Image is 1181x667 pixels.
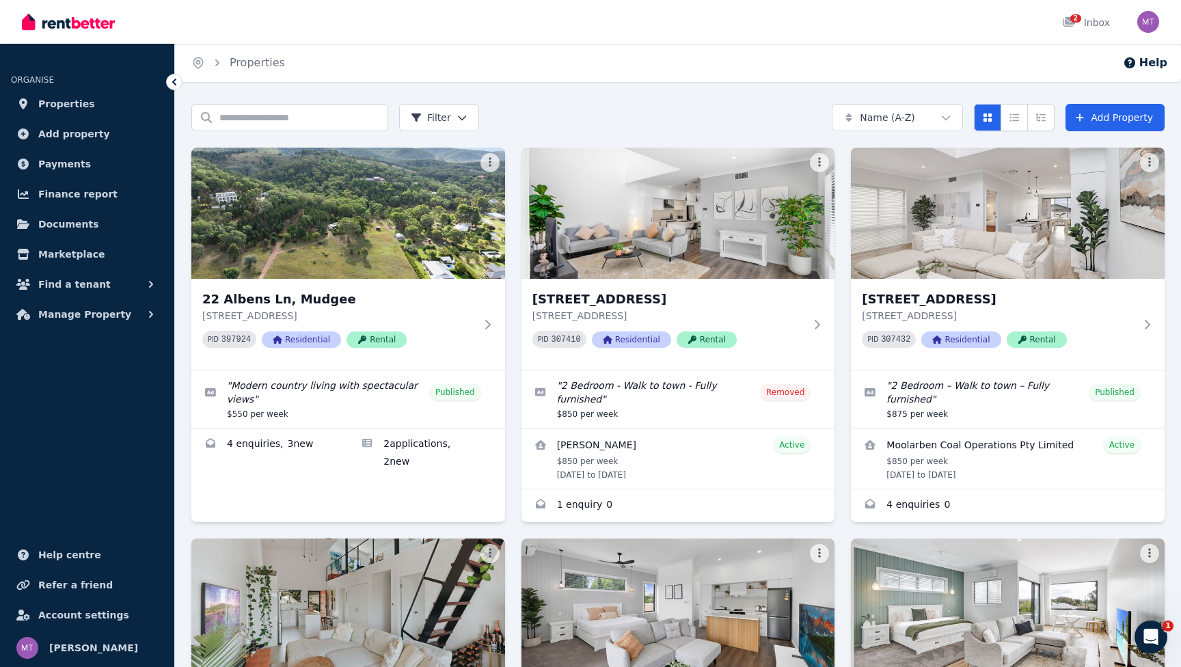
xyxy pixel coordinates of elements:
[191,148,505,370] a: 22 Albens Ln, Mudgee22 Albens Ln, Mudgee[STREET_ADDRESS]PID 397924ResidentialRental
[521,489,835,522] a: Enquiries for 122 Market Street, Mudgee
[1007,331,1067,348] span: Rental
[1065,104,1165,131] a: Add Property
[677,331,737,348] span: Rental
[851,148,1165,370] a: 122A Market Street, Mudgee[STREET_ADDRESS][STREET_ADDRESS]PID 307432ResidentialRental
[202,309,475,323] p: [STREET_ADDRESS]
[191,428,348,479] a: Enquiries for 22 Albens Ln, Mudgee
[11,75,54,85] span: ORGANISE
[38,306,131,323] span: Manage Property
[411,111,451,124] span: Filter
[38,96,95,112] span: Properties
[38,126,110,142] span: Add property
[532,290,805,309] h3: [STREET_ADDRESS]
[38,246,105,262] span: Marketplace
[191,148,505,279] img: 22 Albens Ln, Mudgee
[11,180,163,208] a: Finance report
[175,44,301,82] nav: Breadcrumb
[851,489,1165,522] a: Enquiries for 122A Market Street, Mudgee
[347,331,407,348] span: Rental
[974,104,1055,131] div: View options
[38,156,91,172] span: Payments
[552,335,581,344] code: 307410
[851,370,1165,428] a: Edit listing: 2 Bedroom – Walk to town – Fully furnished
[49,640,138,656] span: [PERSON_NAME]
[38,577,113,593] span: Refer a friend
[1123,55,1167,71] button: Help
[221,335,251,344] code: 397924
[1140,544,1159,563] button: More options
[867,336,878,343] small: PID
[862,309,1135,323] p: [STREET_ADDRESS]
[1062,16,1110,29] div: Inbox
[348,428,504,479] a: Applications for 22 Albens Ln, Mudgee
[592,331,671,348] span: Residential
[480,153,500,172] button: More options
[208,336,219,343] small: PID
[11,210,163,238] a: Documents
[832,104,963,131] button: Name (A-Z)
[1137,11,1159,33] img: Matt Teague
[11,301,163,328] button: Manage Property
[399,104,479,131] button: Filter
[1140,153,1159,172] button: More options
[810,544,829,563] button: More options
[38,607,129,623] span: Account settings
[11,150,163,178] a: Payments
[862,290,1135,309] h3: [STREET_ADDRESS]
[38,547,101,563] span: Help centre
[11,90,163,118] a: Properties
[521,148,835,370] a: 122 Market Street, Mudgee[STREET_ADDRESS][STREET_ADDRESS]PID 307410ResidentialRental
[262,331,341,348] span: Residential
[851,428,1165,489] a: View details for Moolarben Coal Operations Pty Limited
[11,601,163,629] a: Account settings
[11,571,163,599] a: Refer a friend
[480,544,500,563] button: More options
[1070,14,1081,23] span: 2
[38,216,99,232] span: Documents
[860,111,915,124] span: Name (A-Z)
[38,186,118,202] span: Finance report
[202,290,475,309] h3: 22 Albens Ln, Mudgee
[1135,621,1167,653] iframe: Intercom live chat
[191,370,505,428] a: Edit listing: Modern country living with spectacular views
[1027,104,1055,131] button: Expanded list view
[16,637,38,659] img: Matt Teague
[521,428,835,489] a: View details for Toby Simkin
[38,276,111,292] span: Find a tenant
[11,271,163,298] button: Find a tenant
[538,336,549,343] small: PID
[22,12,115,32] img: RentBetter
[1001,104,1028,131] button: Compact list view
[532,309,805,323] p: [STREET_ADDRESS]
[1163,621,1173,631] span: 1
[810,153,829,172] button: More options
[11,241,163,268] a: Marketplace
[851,148,1165,279] img: 122A Market Street, Mudgee
[521,370,835,428] a: Edit listing: 2 Bedroom - Walk to town - Fully furnished
[11,120,163,148] a: Add property
[11,541,163,569] a: Help centre
[881,335,910,344] code: 307432
[921,331,1001,348] span: Residential
[974,104,1001,131] button: Card view
[521,148,835,279] img: 122 Market Street, Mudgee
[230,56,285,69] a: Properties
